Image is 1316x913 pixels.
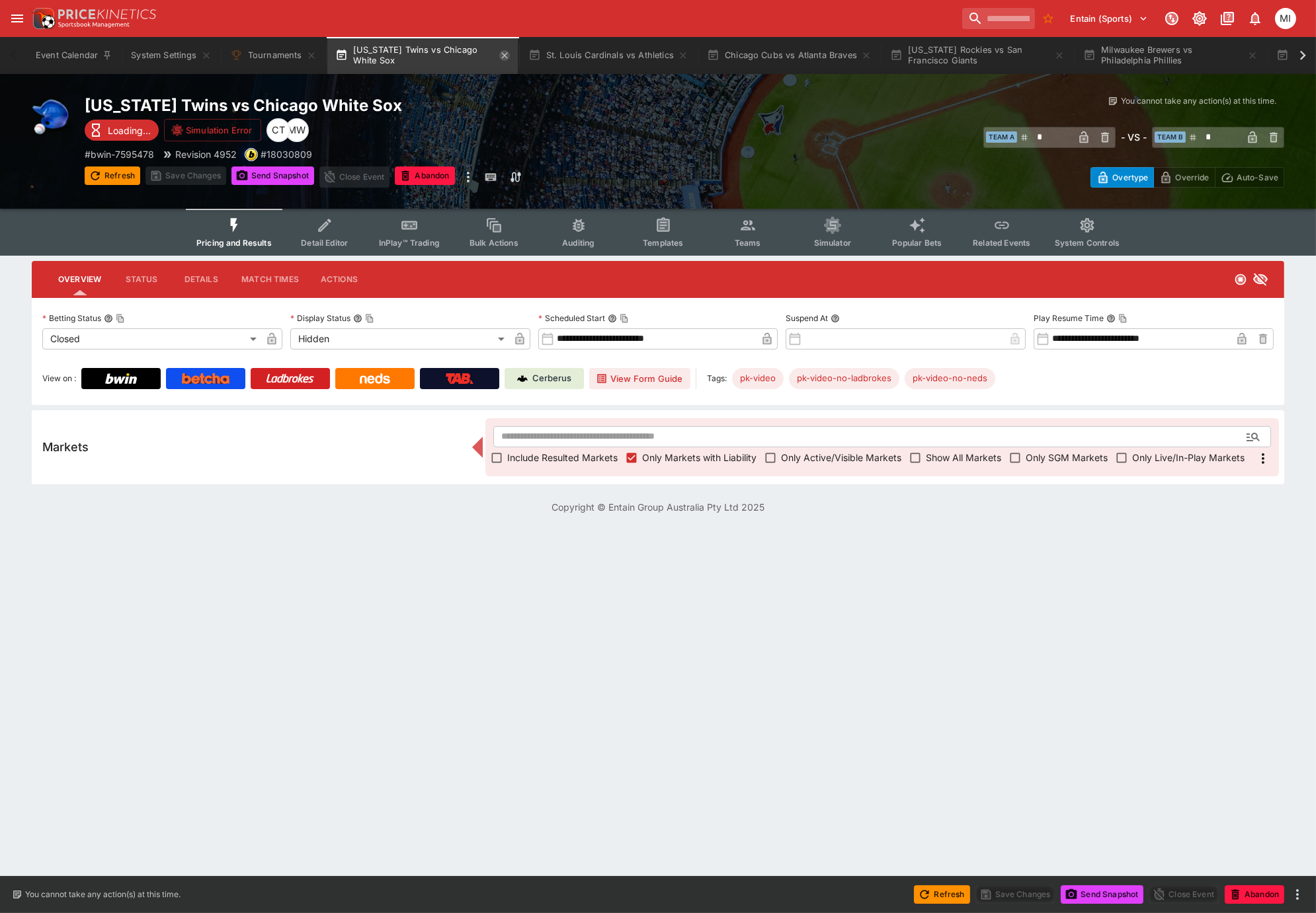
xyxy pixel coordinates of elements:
span: Show All Markets [926,451,1001,464]
button: Match Times [231,264,309,295]
button: Milwaukee Brewers vs Philadelphia Phillies [1075,37,1266,74]
img: bwin.png [245,149,257,161]
span: Team B [1155,131,1186,143]
button: Auto-Save [1215,167,1284,188]
span: Related Events [973,238,1030,248]
button: View Form Guide [589,368,690,389]
p: You cannot take any action(s) at this time. [1121,95,1276,107]
img: Betcha [182,373,229,384]
button: Overtype [1090,167,1154,188]
button: Chicago Cubs vs Atlanta Braves [699,37,880,74]
p: Copy To Clipboard [261,147,312,161]
span: Popular Bets [892,238,942,248]
span: InPlay™ Trading [379,238,440,248]
span: Include Resulted Markets [507,451,618,464]
div: Cameron Tarver [267,118,290,142]
img: Bwin [105,373,137,384]
p: Loading... [108,124,151,137]
button: Refresh [914,885,969,904]
p: Auto-Save [1237,170,1278,184]
button: more [460,166,476,188]
span: Templates [643,238,683,248]
svg: Hidden [1253,272,1268,287]
img: Ladbrokes [266,373,314,384]
button: Simulation Error [164,119,261,141]
p: Revision 4952 [175,147,237,161]
button: Details [171,264,231,295]
button: No Bookmarks [1038,8,1059,29]
p: Suspend At [786,312,828,324]
button: [US_STATE] Twins vs Chicago White Sox [327,37,518,74]
button: Abandon [395,166,454,185]
span: Only Live/In-Play Markets [1132,451,1245,464]
button: Open [1241,425,1265,449]
span: pk-video [732,372,784,385]
a: Cerberus [505,368,584,389]
span: Pricing and Results [196,238,272,248]
span: Mark an event as closed and abandoned. [395,168,454,182]
div: Closed [42,328,261,349]
button: Select Tenant [1063,8,1156,29]
button: Override [1153,167,1215,188]
button: Scheduled StartCopy To Clipboard [608,314,617,323]
span: Only Markets with Liability [642,451,757,464]
span: Teams [735,238,761,248]
button: [US_STATE] Rockies vs San Francisco Giants [882,37,1073,74]
p: Betting Status [42,312,101,324]
span: Team A [986,131,1017,143]
p: Copy To Clipboard [85,147,154,161]
img: Sportsbook Management [58,22,130,28]
p: Overtype [1112,170,1148,184]
div: Hidden [290,328,509,349]
img: PriceKinetics [58,9,156,19]
div: bwin [245,148,258,161]
button: Connected to PK [1160,7,1184,30]
span: Detail Editor [301,238,348,248]
button: Play Resume TimeCopy To Clipboard [1106,314,1116,323]
span: Mark an event as closed and abandoned. [1225,887,1284,900]
button: System Settings [123,37,219,74]
span: pk-video-no-ladbrokes [789,372,899,385]
button: Copy To Clipboard [365,314,374,323]
button: Abandon [1225,885,1284,904]
div: Betting Target: cerberus [905,368,995,389]
div: Betting Target: cerberus [789,368,899,389]
p: Override [1175,170,1209,184]
h2: Copy To Clipboard [85,95,684,116]
button: more [1290,887,1305,902]
label: Tags: [707,368,727,389]
button: michael.wilczynski [1271,4,1300,33]
img: Neds [360,373,390,384]
button: Event Calendar [28,37,120,74]
button: Tournaments [222,37,325,74]
img: PriceKinetics Logo [29,5,56,32]
div: Start From [1090,167,1284,188]
img: Cerberus [517,373,528,384]
button: Copy To Clipboard [1118,314,1128,323]
h6: - VS - [1121,130,1147,144]
span: Only Active/Visible Markets [781,451,901,464]
svg: Closed [1234,273,1247,286]
button: Copy To Clipboard [620,314,629,323]
div: Michael Wilczynski [285,118,309,142]
span: Simulator [814,238,851,248]
button: Display StatusCopy To Clipboard [353,314,362,323]
p: Cerberus [533,372,572,385]
span: Only SGM Markets [1026,451,1108,464]
p: Display Status [290,312,350,324]
div: michael.wilczynski [1275,8,1296,29]
button: Suspend At [831,314,840,323]
button: Send Snapshot [1061,885,1143,904]
button: Actions [309,264,369,295]
p: You cannot take any action(s) at this time. [25,889,181,900]
button: Betting StatusCopy To Clipboard [104,314,113,323]
div: Betting Target: cerberus [732,368,784,389]
img: TabNZ [446,373,473,384]
span: System Controls [1055,238,1120,248]
button: Copy To Clipboard [116,314,125,323]
button: Status [112,264,171,295]
button: Refresh [85,166,140,185]
svg: More [1255,451,1271,466]
p: Scheduled Start [538,312,605,324]
img: baseball.png [32,95,74,137]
